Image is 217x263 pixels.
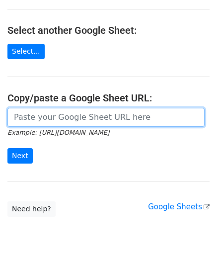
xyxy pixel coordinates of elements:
[7,148,33,164] input: Next
[7,24,210,36] h4: Select another Google Sheet:
[7,108,205,127] input: Paste your Google Sheet URL here
[167,215,217,263] iframe: Chat Widget
[7,129,109,136] small: Example: [URL][DOMAIN_NAME]
[7,44,45,59] a: Select...
[7,201,56,217] a: Need help?
[148,202,210,211] a: Google Sheets
[7,92,210,104] h4: Copy/paste a Google Sheet URL:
